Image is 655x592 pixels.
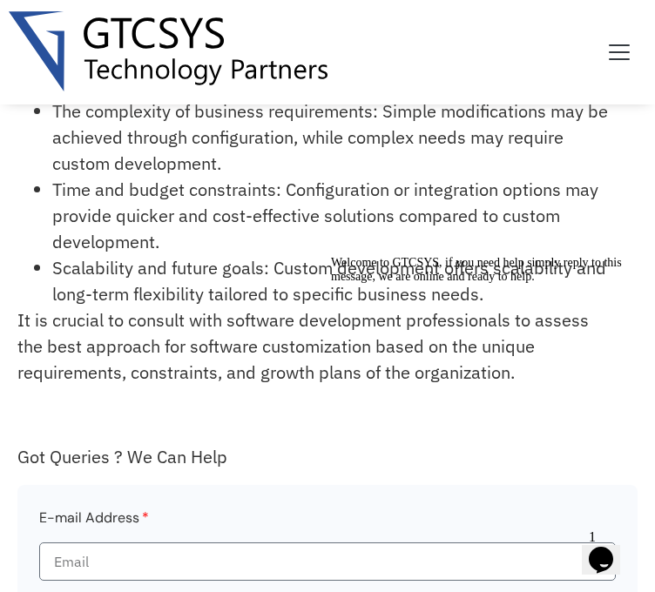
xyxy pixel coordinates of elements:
[9,11,327,91] img: Gtcsys logo
[7,7,321,35] div: Welcome to GTCSYS, if you need help simply reply to this message, we are online and ready to help.
[582,522,638,575] iframe: chat widget
[52,177,616,255] li: Time and budget constraints: Configuration or integration options may provide quicker and cost-ef...
[17,307,616,386] p: It is crucial to consult with software development professionals to assess the best approach for ...
[39,507,149,542] label: E-mail Address
[39,542,616,581] input: Email
[324,249,638,514] iframe: chat widget
[7,7,298,34] span: Welcome to GTCSYS, if you need help simply reply to this message, we are online and ready to help.
[17,446,638,468] div: Got Queries ? We Can Help
[52,98,616,177] li: The complexity of business requirements: Simple modifications may be achieved through configurati...
[52,255,616,307] li: Scalability and future goals: Custom development offers scalability and long-term flexibility tai...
